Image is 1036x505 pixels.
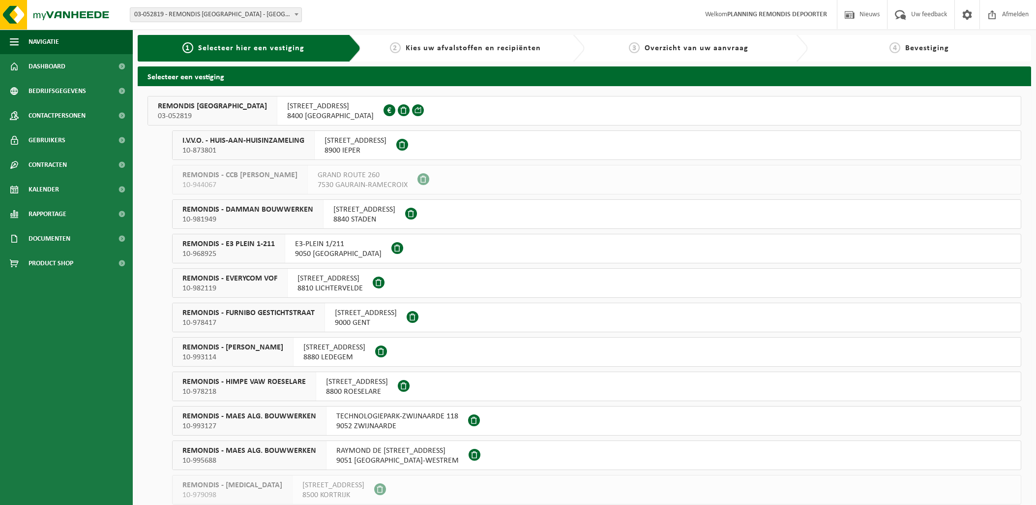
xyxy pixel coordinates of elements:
span: TECHNOLOGIEPARK-ZWIJNAARDE 118 [336,411,458,421]
span: REMONDIS - [MEDICAL_DATA] [182,480,282,490]
span: Selecteer hier een vestiging [198,44,304,52]
span: 4 [889,42,900,53]
span: Contracten [29,153,67,177]
button: REMONDIS - DAMMAN BOUWWERKEN 10-981949 [STREET_ADDRESS]8840 STADEN [172,199,1021,229]
span: [STREET_ADDRESS] [287,101,374,111]
span: Documenten [29,226,70,251]
button: REMONDIS - EVERYCOM VOF 10-982119 [STREET_ADDRESS]8810 LICHTERVELDE [172,268,1021,298]
span: 9000 GENT [335,318,397,328]
button: REMONDIS - HIMPE VAW ROESELARE 10-978218 [STREET_ADDRESS]8800 ROESELARE [172,372,1021,401]
span: Gebruikers [29,128,65,153]
span: REMONDIS - MAES ALG. BOUWWERKEN [182,411,316,421]
span: 10-982119 [182,284,277,293]
span: 10-873801 [182,146,304,156]
span: 1 [182,42,193,53]
button: REMONDIS - MAES ALG. BOUWWERKEN 10-993127 TECHNOLOGIEPARK-ZWIJNAARDE 1189052 ZWIJNAARDE [172,406,1021,436]
span: Kies uw afvalstoffen en recipiënten [406,44,541,52]
span: 8810 LICHTERVELDE [297,284,363,293]
span: 03-052819 - REMONDIS WEST-VLAANDEREN - OOSTENDE [130,8,301,22]
span: REMONDIS - MAES ALG. BOUWWERKEN [182,446,316,456]
span: [STREET_ADDRESS] [335,308,397,318]
span: REMONDIS - HIMPE VAW ROESELARE [182,377,306,387]
span: Bevestiging [905,44,949,52]
span: Navigatie [29,30,59,54]
span: 10-981949 [182,215,313,224]
span: 8840 STADEN [333,215,395,224]
span: [STREET_ADDRESS] [333,205,395,215]
span: E3-PLEIN 1/211 [295,239,382,249]
span: Overzicht van uw aanvraag [645,44,748,52]
span: 9051 [GEOGRAPHIC_DATA]-WESTREM [336,456,459,466]
span: 10-995688 [182,456,316,466]
span: 10-944067 [182,180,297,190]
span: 9052 ZWIJNAARDE [336,421,458,431]
span: REMONDIS - [PERSON_NAME] [182,343,283,352]
span: REMONDIS - DAMMAN BOUWWERKEN [182,205,313,215]
span: 10-978417 [182,318,315,328]
span: Rapportage [29,202,66,226]
span: 10-979098 [182,490,282,500]
span: [STREET_ADDRESS] [326,377,388,387]
span: 8880 LEDEGEM [303,352,365,362]
span: 8800 ROESELARE [326,387,388,397]
span: Bedrijfsgegevens [29,79,86,103]
span: [STREET_ADDRESS] [297,274,363,284]
span: REMONDIS - E3 PLEIN 1-211 [182,239,275,249]
span: Contactpersonen [29,103,86,128]
span: [STREET_ADDRESS] [303,343,365,352]
button: REMONDIS - FURNIBO GESTICHTSTRAAT 10-978417 [STREET_ADDRESS]9000 GENT [172,303,1021,332]
span: 10-993127 [182,421,316,431]
span: 03-052819 - REMONDIS WEST-VLAANDEREN - OOSTENDE [130,7,302,22]
span: Dashboard [29,54,65,79]
span: Kalender [29,177,59,202]
span: 10-968925 [182,249,275,259]
button: REMONDIS [GEOGRAPHIC_DATA] 03-052819 [STREET_ADDRESS]8400 [GEOGRAPHIC_DATA] [148,96,1021,126]
span: Product Shop [29,251,73,276]
span: 8400 [GEOGRAPHIC_DATA] [287,111,374,121]
span: REMONDIS - EVERYCOM VOF [182,274,277,284]
span: 3 [629,42,640,53]
span: 10-978218 [182,387,306,397]
span: RAYMOND DE [STREET_ADDRESS] [336,446,459,456]
button: REMONDIS - MAES ALG. BOUWWERKEN 10-995688 RAYMOND DE [STREET_ADDRESS]9051 [GEOGRAPHIC_DATA]-WESTREM [172,441,1021,470]
span: [STREET_ADDRESS] [302,480,364,490]
span: 03-052819 [158,111,267,121]
button: REMONDIS - [PERSON_NAME] 10-993114 [STREET_ADDRESS]8880 LEDEGEM [172,337,1021,367]
span: I.V.V.O. - HUIS-AAN-HUISINZAMELING [182,136,304,146]
button: REMONDIS - E3 PLEIN 1-211 10-968925 E3-PLEIN 1/2119050 [GEOGRAPHIC_DATA] [172,234,1021,263]
span: REMONDIS [GEOGRAPHIC_DATA] [158,101,267,111]
span: [STREET_ADDRESS] [325,136,386,146]
h2: Selecteer een vestiging [138,66,1031,86]
span: 2 [390,42,401,53]
strong: PLANNING REMONDIS DEPOORTER [727,11,827,18]
span: REMONDIS - CCB [PERSON_NAME] [182,170,297,180]
button: I.V.V.O. - HUIS-AAN-HUISINZAMELING 10-873801 [STREET_ADDRESS]8900 IEPER [172,130,1021,160]
span: 10-993114 [182,352,283,362]
span: 9050 [GEOGRAPHIC_DATA] [295,249,382,259]
span: REMONDIS - FURNIBO GESTICHTSTRAAT [182,308,315,318]
span: 7530 GAURAIN-RAMECROIX [318,180,408,190]
span: GRAND ROUTE 260 [318,170,408,180]
span: 8500 KORTRIJK [302,490,364,500]
span: 8900 IEPER [325,146,386,156]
